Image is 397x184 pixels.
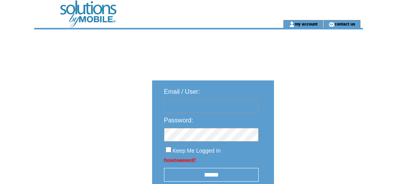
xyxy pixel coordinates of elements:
span: Keep Me Logged In [173,148,221,154]
a: my account [295,21,318,26]
img: contact_us_icon.gif [329,21,335,27]
img: account_icon.gif [289,21,295,27]
a: Forgot password? [164,158,196,162]
a: contact us [335,21,355,26]
span: Password: [164,117,193,124]
span: Email / User: [164,88,200,95]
